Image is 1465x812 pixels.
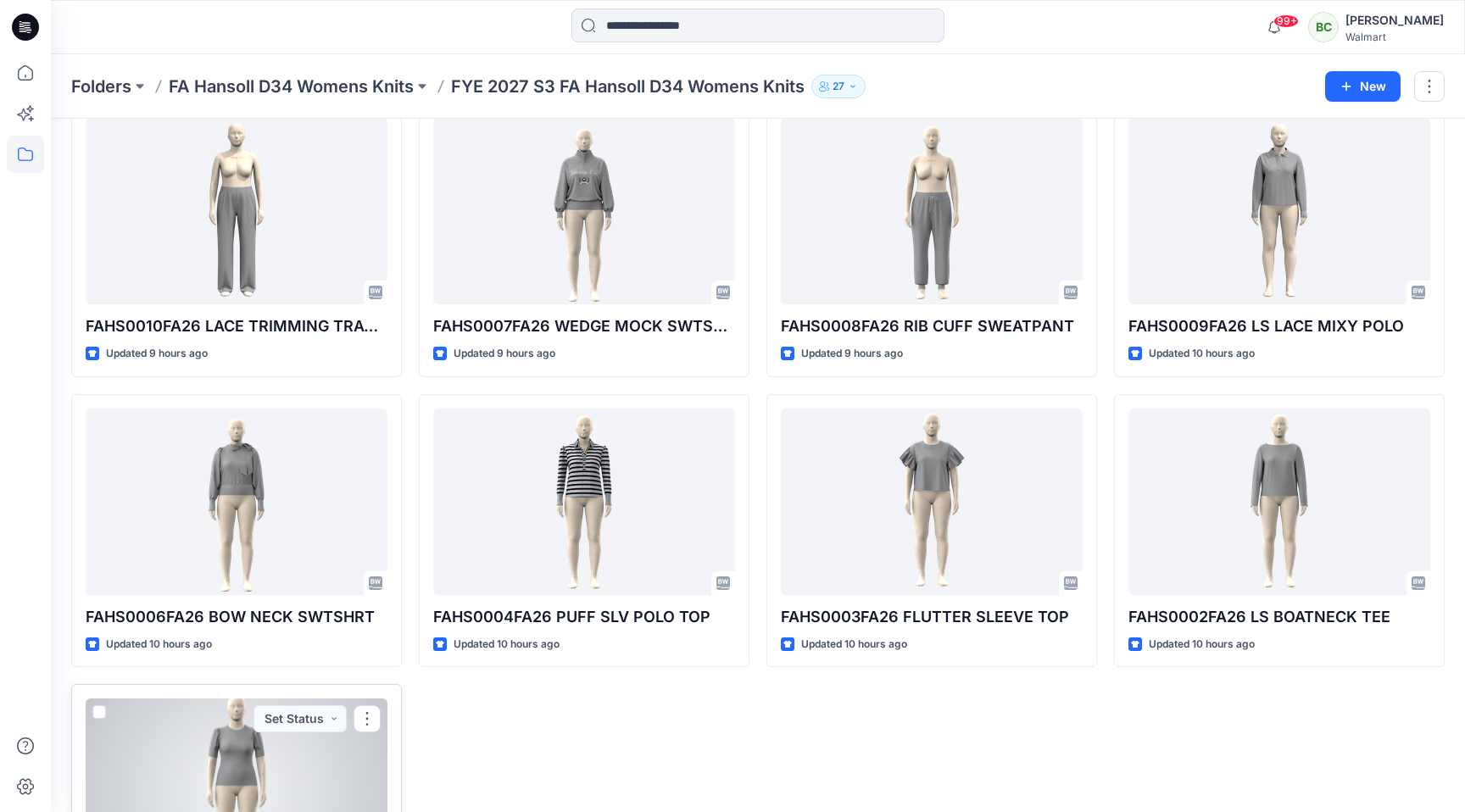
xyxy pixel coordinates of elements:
p: Updated 10 hours ago [1149,345,1255,363]
p: Updated 9 hours ago [454,345,555,363]
button: New [1325,71,1401,102]
p: Updated 10 hours ago [1149,636,1255,653]
p: FAHS0006FA26 BOW NECK SWTSHRT [86,605,387,629]
span: 99+ [1273,14,1299,28]
a: FA Hansoll D34 Womens Knits [169,75,414,98]
p: 27 [833,77,844,96]
a: FAHS0006FA26 BOW NECK SWTSHRT [86,409,387,595]
a: FAHS0004FA26 PUFF SLV POLO TOP [433,409,735,595]
a: Folders [71,75,131,98]
p: FYE 2027 S3 FA Hansoll D34 Womens Knits [451,75,805,98]
p: Updated 10 hours ago [106,636,212,653]
p: Updated 10 hours ago [801,636,907,653]
div: Walmart [1345,31,1444,43]
p: FAHS0003FA26 FLUTTER SLEEVE TOP [781,605,1083,629]
a: FAHS0010FA26 LACE TRIMMING TRACKPANT [86,118,387,304]
a: FAHS0002FA26 LS BOATNECK TEE [1128,409,1430,595]
p: FAHS0008FA26 RIB CUFF SWEATPANT [781,314,1083,338]
p: FAHS0009FA26 LS LACE MIXY POLO [1128,314,1430,338]
p: Updated 9 hours ago [106,345,208,363]
div: BC [1308,12,1339,42]
a: FAHS0009FA26 LS LACE MIXY POLO [1128,118,1430,304]
p: Updated 9 hours ago [801,345,903,363]
p: FAHS0004FA26 PUFF SLV POLO TOP [433,605,735,629]
a: FAHS0007FA26 WEDGE MOCK SWTSHRT [433,118,735,304]
a: FAHS0003FA26 FLUTTER SLEEVE TOP [781,409,1083,595]
div: [PERSON_NAME] [1345,10,1444,31]
a: FAHS0008FA26 RIB CUFF SWEATPANT [781,118,1083,304]
p: FAHS0002FA26 LS BOATNECK TEE [1128,605,1430,629]
p: FAHS0010FA26 LACE TRIMMING TRACKPANT [86,314,387,338]
button: 27 [811,75,866,98]
p: Updated 10 hours ago [454,636,560,653]
p: FAHS0007FA26 WEDGE MOCK SWTSHRT [433,314,735,338]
